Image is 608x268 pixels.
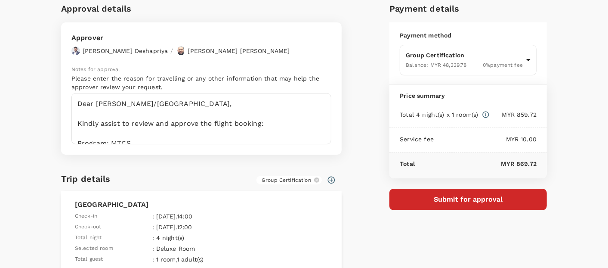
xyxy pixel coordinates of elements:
p: Price summary [400,91,537,100]
span: Check-out [75,223,101,231]
span: Check-in [75,212,97,221]
span: Selected room [75,244,113,253]
span: : [152,234,154,242]
p: MYR 859.72 [490,110,537,119]
p: Please enter the reason for travelling or any other information that may help the approver review... [71,74,331,91]
img: avatar-67b4218f54620.jpeg [177,47,185,55]
h6: Trip details [61,172,111,186]
p: / [170,47,173,55]
div: Group CertificationBalance: MYR 48,339.780%payment fee [400,45,537,75]
p: [PERSON_NAME] Deshapriya [83,47,168,55]
img: avatar-67a5bcb800f47.png [71,47,80,55]
p: MYR 869.72 [415,159,537,168]
p: MYR 10.00 [434,135,537,143]
span: Group Certification [256,177,316,184]
div: Group Certification [256,176,322,184]
p: Group Certification [406,51,523,59]
table: simple table [75,210,252,264]
p: 1 room , 1 adult(s) [156,255,250,264]
span: Balance : MYR 48,339.78 [406,62,466,68]
p: [DATE] , 12:00 [156,223,250,231]
span: Total night [75,234,102,242]
p: Notes for approval [71,65,331,74]
span: : [152,223,154,231]
span: : [152,255,154,264]
h6: Approval details [61,2,342,16]
p: Total [400,159,415,168]
p: Total 4 night(s) x 1 room(s) [400,110,478,119]
p: [DATE] , 14:00 [156,212,250,221]
p: Approver [71,33,290,43]
button: Submit for approval [389,189,547,210]
span: : [152,212,154,221]
p: 4 night(s) [156,234,250,242]
p: Service fee [400,135,434,143]
p: [GEOGRAPHIC_DATA] [75,199,328,210]
span: Total guest [75,255,103,264]
p: Deluxe Room [156,244,250,253]
h6: Payment details [389,2,547,16]
p: [PERSON_NAME] [PERSON_NAME] [188,47,290,55]
span: 0 % payment fee [483,62,523,68]
p: Payment method [400,31,537,40]
span: : [152,244,154,253]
